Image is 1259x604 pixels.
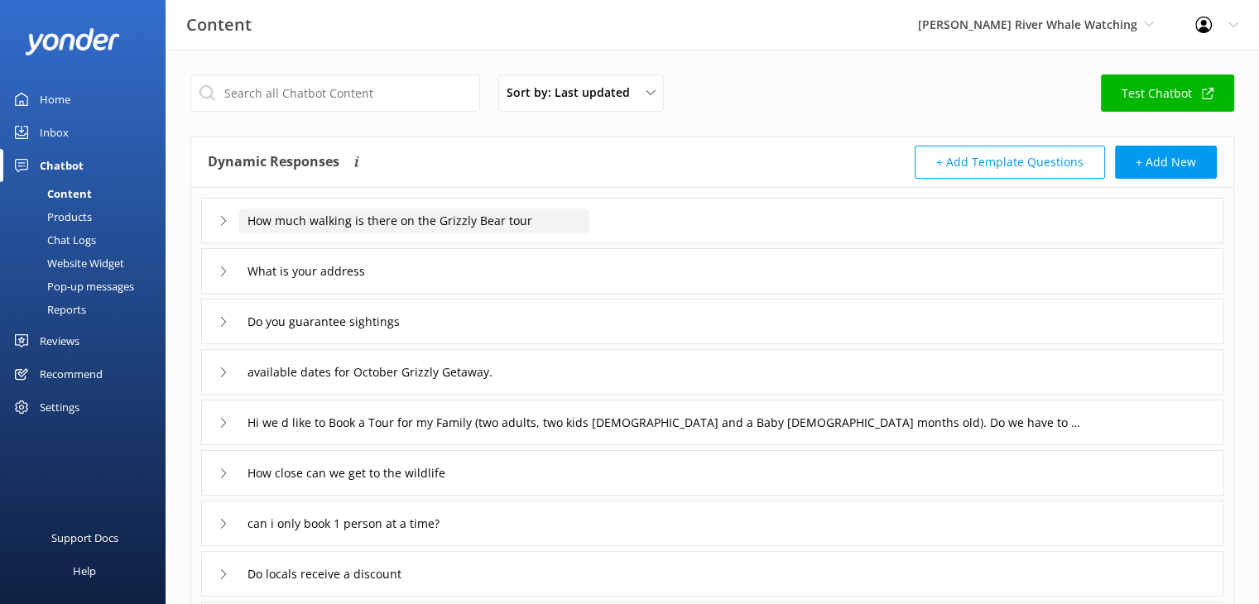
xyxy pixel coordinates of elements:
img: yonder-white-logo.png [25,28,120,55]
span: Sort by: Last updated [507,84,640,102]
div: Inbox [40,116,69,149]
a: Chat Logs [10,228,166,252]
div: Support Docs [51,521,118,554]
div: Chat Logs [10,228,96,252]
div: Recommend [40,357,103,391]
div: Settings [40,391,79,424]
div: Content [10,182,92,205]
a: Pop-up messages [10,275,166,298]
a: Website Widget [10,252,166,275]
div: Pop-up messages [10,275,134,298]
h4: Dynamic Responses [208,146,339,179]
a: Reports [10,298,166,321]
input: Search all Chatbot Content [190,74,480,112]
div: Chatbot [40,149,84,182]
div: Products [10,205,92,228]
div: Home [40,83,70,116]
a: Content [10,182,166,205]
button: + Add New [1115,146,1217,179]
a: Products [10,205,166,228]
div: Reviews [40,324,79,357]
div: Reports [10,298,86,321]
button: + Add Template Questions [915,146,1105,179]
h3: Content [186,12,252,38]
div: Help [73,554,96,587]
div: Website Widget [10,252,124,275]
a: Test Chatbot [1101,74,1234,112]
span: [PERSON_NAME] River Whale Watching [918,17,1137,32]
